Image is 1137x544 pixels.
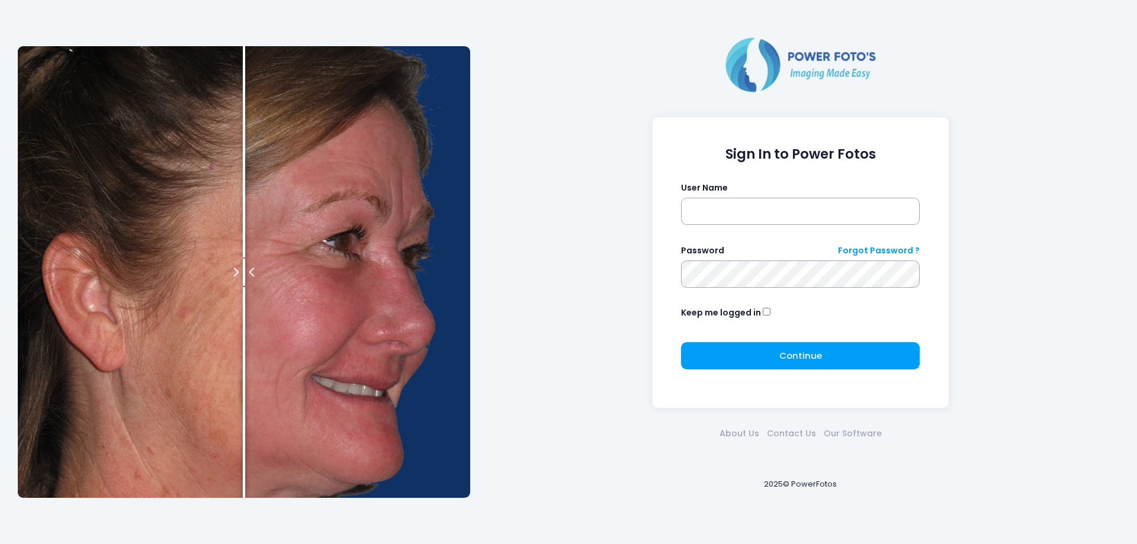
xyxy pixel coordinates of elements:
[681,146,920,162] h1: Sign In to Power Fotos
[721,35,881,94] img: Logo
[681,307,761,319] label: Keep me logged in
[681,244,724,257] label: Password
[481,459,1119,509] div: 2025© PowerFotos
[838,244,920,257] a: Forgot Password ?
[820,427,885,440] a: Our Software
[779,349,822,362] span: Continue
[681,182,728,194] label: User Name
[681,342,920,369] button: Continue
[715,427,763,440] a: About Us
[763,427,820,440] a: Contact Us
